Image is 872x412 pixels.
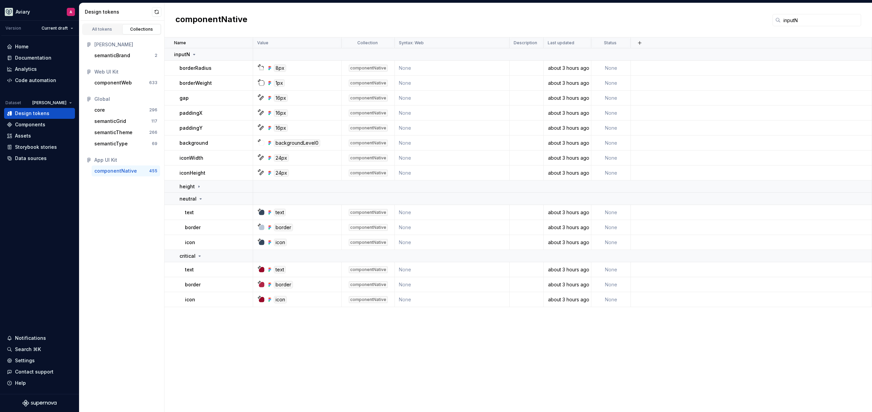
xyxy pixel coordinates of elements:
div: about 3 hours ago [544,110,591,116]
p: Name [174,40,186,46]
p: neutral [180,195,197,202]
div: Code automation [15,77,56,84]
div: Collections [125,27,159,32]
div: componentNative [349,110,388,116]
p: Syntax: Web [399,40,424,46]
input: Search in tokens... [781,14,861,26]
button: Current draft [38,23,76,33]
td: None [591,106,631,121]
div: componentNative [94,168,137,174]
div: Components [15,121,45,128]
td: None [591,165,631,180]
div: 2 [155,53,157,58]
div: about 3 hours ago [544,266,591,273]
button: AviaryA [1,4,78,19]
p: iconHeight [180,170,205,176]
div: componentNative [349,80,388,86]
button: Search ⌘K [4,344,75,355]
td: None [591,262,631,277]
div: border [274,224,293,231]
td: None [395,277,510,292]
div: Aviary [16,9,30,15]
a: Assets [4,130,75,141]
p: borderWeight [180,80,212,86]
a: Design tokens [4,108,75,119]
div: Version [5,26,21,31]
td: None [395,220,510,235]
button: core296 [92,105,160,115]
div: Design tokens [15,110,49,117]
p: Description [514,40,537,46]
p: iconWidth [180,155,203,161]
div: semanticType [94,140,128,147]
div: Search ⌘K [15,346,41,353]
td: None [591,235,631,250]
button: [PERSON_NAME] [29,98,75,108]
p: icon [185,239,195,246]
a: semanticGrid117 [92,116,160,127]
div: 8px [274,64,286,72]
td: None [591,205,631,220]
td: None [591,91,631,106]
a: Documentation [4,52,75,63]
div: [PERSON_NAME] [94,41,157,48]
td: None [395,205,510,220]
td: None [395,136,510,150]
div: 24px [274,154,289,162]
div: componentNative [349,170,388,176]
p: borderRadius [180,65,212,72]
a: Settings [4,355,75,366]
div: about 3 hours ago [544,209,591,216]
p: critical [180,253,196,259]
a: Supernova Logo [22,400,57,407]
div: about 3 hours ago [544,170,591,176]
div: Web UI Kit [94,68,157,75]
div: about 3 hours ago [544,239,591,246]
p: border [185,224,201,231]
td: None [591,292,631,307]
div: 16px [274,109,288,117]
div: 117 [151,118,157,124]
p: inputN [174,51,190,58]
div: 455 [149,168,157,174]
div: semanticTheme [94,129,133,136]
div: 16px [274,124,288,132]
td: None [591,76,631,91]
div: about 3 hours ago [544,155,591,161]
div: 296 [149,107,157,113]
span: Current draft [42,26,68,31]
div: semanticBrand [94,52,130,59]
a: semanticTheme266 [92,127,160,138]
p: height [180,183,195,190]
div: Assets [15,132,31,139]
div: icon [274,239,287,246]
div: Storybook stories [15,144,57,150]
td: None [395,106,510,121]
img: 256e2c79-9abd-4d59-8978-03feab5a3943.png [5,8,13,16]
div: Help [15,380,26,386]
div: icon [274,296,287,303]
div: semanticGrid [94,118,126,125]
td: None [395,262,510,277]
div: core [94,107,105,113]
div: componentNative [349,95,388,101]
div: componentNative [349,266,388,273]
td: None [395,121,510,136]
button: Contact support [4,366,75,377]
div: 24px [274,169,289,177]
p: border [185,281,201,288]
p: text [185,266,194,273]
div: Documentation [15,54,51,61]
button: Help [4,378,75,389]
div: componentNative [349,155,388,161]
a: Components [4,119,75,130]
div: 633 [149,80,157,85]
div: about 3 hours ago [544,80,591,86]
div: App UI Kit [94,157,157,163]
div: Contact support [15,368,53,375]
a: semanticBrand2 [92,50,160,61]
div: Settings [15,357,35,364]
p: background [180,140,208,146]
td: None [395,150,510,165]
